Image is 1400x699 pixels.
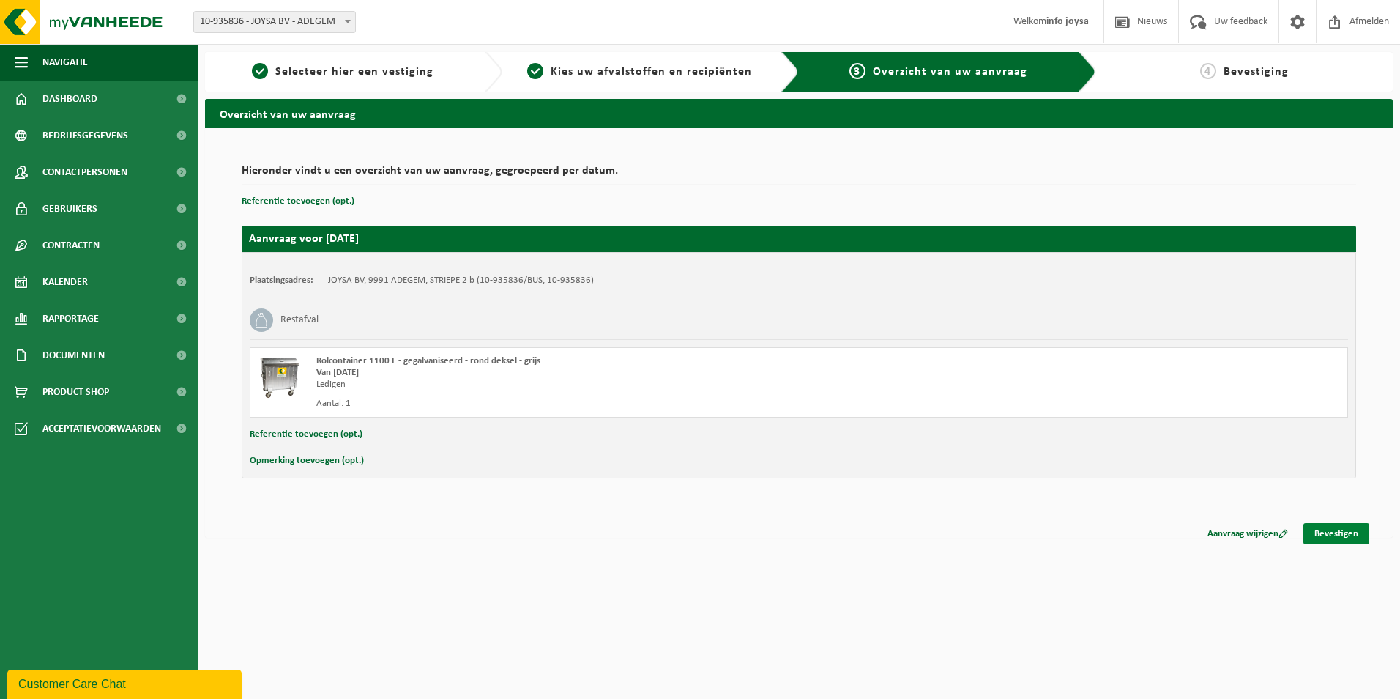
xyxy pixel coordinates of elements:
a: 2Kies uw afvalstoffen en recipiënten [510,63,770,81]
span: Kies uw afvalstoffen en recipiënten [551,66,752,78]
h2: Hieronder vindt u een overzicht van uw aanvraag, gegroepeerd per datum. [242,165,1356,185]
span: Selecteer hier een vestiging [275,66,433,78]
a: Aanvraag wijzigen [1196,523,1299,544]
span: 2 [527,63,543,79]
span: Product Shop [42,374,109,410]
h2: Overzicht van uw aanvraag [205,99,1393,127]
strong: info joysa [1046,16,1089,27]
span: Acceptatievoorwaarden [42,410,161,447]
span: Dashboard [42,81,97,117]
span: Documenten [42,337,105,374]
button: Opmerking toevoegen (opt.) [250,451,364,470]
span: Contracten [42,227,100,264]
span: Bevestiging [1224,66,1289,78]
span: Overzicht van uw aanvraag [873,66,1027,78]
strong: Aanvraag voor [DATE] [249,233,359,245]
span: 10-935836 - JOYSA BV - ADEGEM [194,12,355,32]
iframe: chat widget [7,667,245,699]
h3: Restafval [280,308,319,332]
a: Bevestigen [1303,523,1369,544]
span: Rapportage [42,300,99,337]
button: Referentie toevoegen (opt.) [250,425,362,444]
strong: Van [DATE] [316,368,359,377]
span: 3 [849,63,865,79]
span: Navigatie [42,44,88,81]
span: Gebruikers [42,191,97,227]
span: Kalender [42,264,88,300]
span: 4 [1200,63,1216,79]
a: 1Selecteer hier een vestiging [212,63,473,81]
img: WB-1100-GAL-GY-02.png [258,355,302,399]
strong: Plaatsingsadres: [250,275,313,285]
span: 10-935836 - JOYSA BV - ADEGEM [193,11,356,33]
span: Bedrijfsgegevens [42,117,128,154]
div: Aantal: 1 [316,398,857,410]
span: Rolcontainer 1100 L - gegalvaniseerd - rond deksel - grijs [316,356,540,366]
td: JOYSA BV, 9991 ADEGEM, STRIEPE 2 b (10-935836/BUS, 10-935836) [328,275,594,286]
button: Referentie toevoegen (opt.) [242,192,354,211]
span: 1 [252,63,268,79]
div: Ledigen [316,379,857,391]
span: Contactpersonen [42,154,127,191]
